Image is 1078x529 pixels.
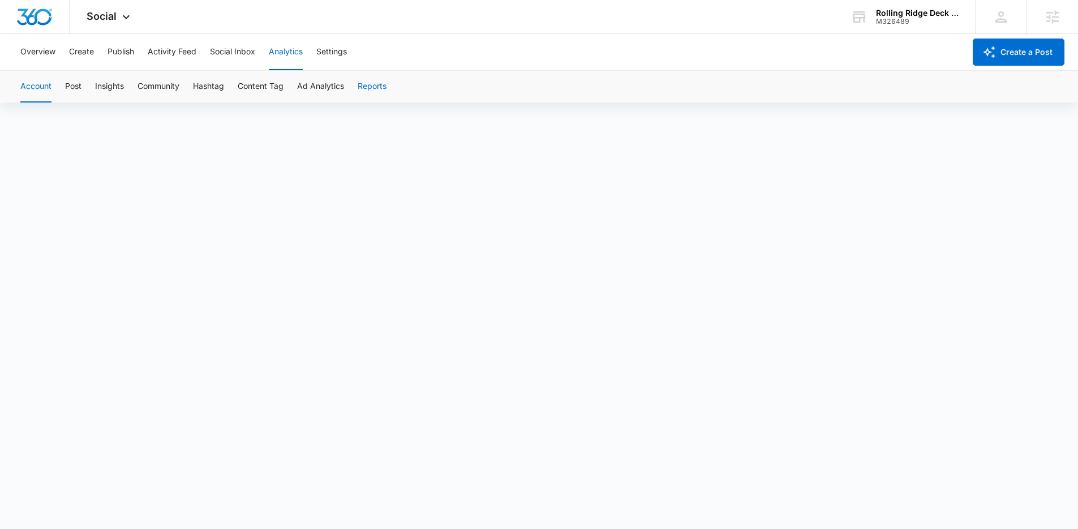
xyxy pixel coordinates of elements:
[138,71,179,103] button: Community
[69,34,94,70] button: Create
[148,34,196,70] button: Activity Feed
[95,71,124,103] button: Insights
[973,39,1064,66] button: Create a Post
[87,10,117,22] span: Social
[297,71,344,103] button: Ad Analytics
[269,34,303,70] button: Analytics
[193,71,224,103] button: Hashtag
[210,34,255,70] button: Social Inbox
[20,71,51,103] button: Account
[108,34,134,70] button: Publish
[876,8,959,18] div: account name
[358,71,386,103] button: Reports
[20,34,55,70] button: Overview
[65,71,81,103] button: Post
[316,34,347,70] button: Settings
[876,18,959,25] div: account id
[238,71,284,103] button: Content Tag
